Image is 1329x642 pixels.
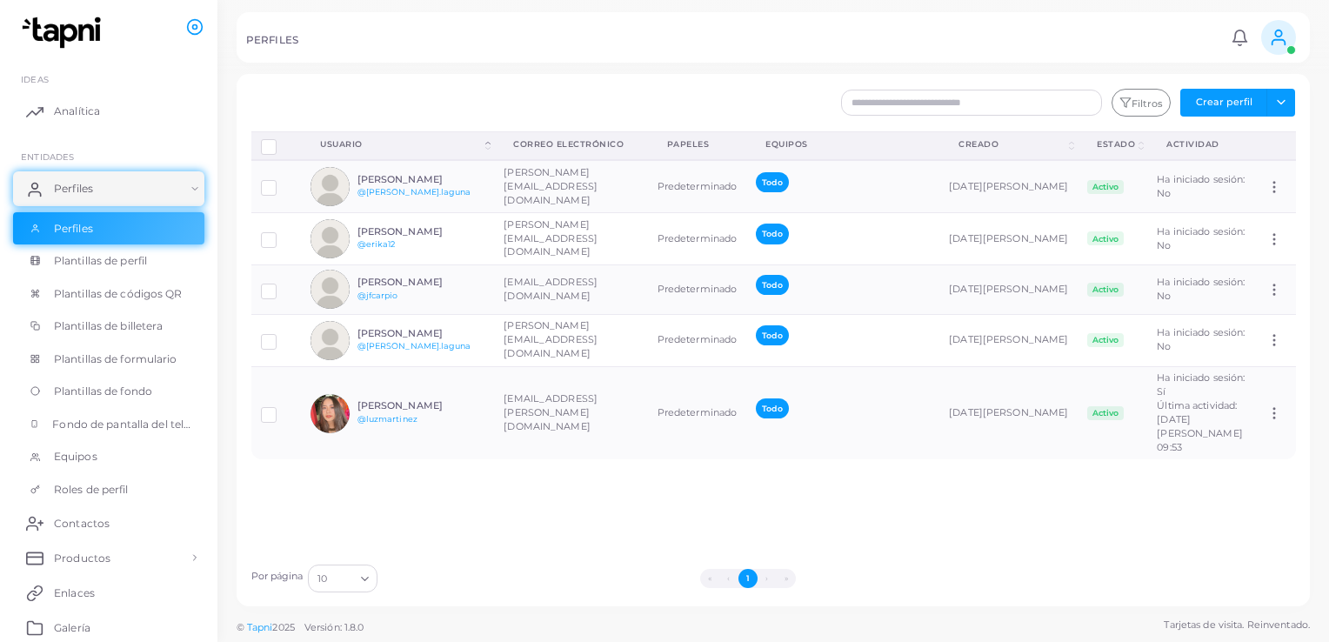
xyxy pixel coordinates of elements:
[357,187,471,197] a: @[PERSON_NAME].laguna
[13,473,204,506] a: Roles de perfil
[54,253,147,269] span: Plantillas de perfil
[54,516,110,532] span: Contactos
[357,328,485,339] h6: [PERSON_NAME]
[237,620,364,635] span: ©
[939,160,1078,212] td: [DATE][PERSON_NAME]
[357,341,471,351] a: @[PERSON_NAME].laguna
[756,398,788,418] span: Todo
[16,17,112,49] img: logotipo
[939,366,1078,459] td: [DATE][PERSON_NAME]
[311,167,350,206] img: avatar
[1157,276,1245,302] span: Ha iniciado sesión: No
[13,244,204,278] a: Plantillas de perfil
[494,160,647,212] td: [PERSON_NAME][EMAIL_ADDRESS][DOMAIN_NAME]
[1164,618,1310,632] span: Tarjetas de visita. Reinventado.
[311,321,350,360] img: avatar
[54,351,177,367] span: Plantillas de formulario
[54,221,93,237] span: Perfiles
[1087,180,1124,194] span: Activo
[247,621,273,633] a: Tapni
[1157,173,1245,199] span: Ha iniciado sesión: No
[1157,399,1242,453] span: Última actividad: [DATE][PERSON_NAME] 09:53
[13,94,204,129] a: Analítica
[1157,225,1245,251] span: Ha iniciado sesión: No
[251,131,302,160] th: Selección de filas
[13,408,204,441] a: Fondo de pantalla del teléfono
[317,571,327,588] font: 10
[756,325,788,345] span: Todo
[54,286,183,302] span: Plantillas de códigos QR
[648,314,747,366] td: Predeterminado
[357,291,398,300] a: @jfcarpio
[357,414,417,424] a: @luzmartinez
[13,505,204,540] a: Contactos
[21,74,49,84] span: IDEAS
[1157,371,1245,398] span: Ha iniciado sesión: Sí
[311,270,350,309] img: avatar
[311,394,350,433] img: avatar
[54,318,164,334] span: Plantillas de billetera
[756,275,788,295] span: Todo
[54,449,97,465] span: Equipos
[52,417,191,432] span: Fondo de pantalla del teléfono
[939,264,1078,314] td: [DATE][PERSON_NAME]
[1087,283,1124,297] span: Activo
[251,570,304,584] label: Por página
[54,551,110,566] span: Productos
[1257,131,1295,160] th: Acción
[494,213,647,265] td: [PERSON_NAME][EMAIL_ADDRESS][DOMAIN_NAME]
[939,314,1078,366] td: [DATE][PERSON_NAME]
[765,138,920,150] div: Equipos
[54,482,129,498] span: Roles de perfil
[54,181,93,197] span: Perfiles
[304,621,364,633] span: Versión: 1.8.0
[13,212,204,245] a: Perfiles
[13,310,204,343] a: Plantillas de billetera
[13,540,204,575] a: Productos
[13,375,204,408] a: Plantillas de fondo
[738,569,758,588] button: Ir a la página 1
[494,366,647,459] td: [EMAIL_ADDRESS][PERSON_NAME][DOMAIN_NAME]
[1087,406,1124,420] span: Activo
[939,213,1078,265] td: [DATE][PERSON_NAME]
[648,213,747,265] td: Predeterminado
[1132,97,1163,110] font: Filtros
[756,172,788,192] span: Todo
[13,343,204,376] a: Plantillas de formulario
[21,151,74,162] span: ENTIDADES
[357,400,485,411] h6: [PERSON_NAME]
[308,565,377,592] div: Buscar opción
[648,264,747,314] td: Predeterminado
[13,171,204,206] a: Perfiles
[13,575,204,610] a: Enlaces
[246,34,298,46] h5: PERFILES
[1087,333,1124,347] span: Activo
[54,620,90,636] span: Galería
[13,440,204,473] a: Equipos
[648,366,747,459] td: Predeterminado
[54,384,152,399] span: Plantillas de fondo
[357,226,485,237] h6: [PERSON_NAME]
[1166,138,1238,150] div: actividad
[1180,89,1267,117] button: Crear perfil
[958,138,1065,150] div: Creado
[54,104,100,119] span: Analítica
[272,620,294,635] span: 2025
[1087,231,1124,245] span: Activo
[54,585,95,601] span: Enlaces
[1157,326,1245,352] span: Ha iniciado sesión: No
[357,239,396,249] a: @erika12
[667,138,728,150] div: Papeles
[311,219,350,258] img: avatar
[383,569,1113,588] ul: Paginación
[13,278,204,311] a: Plantillas de códigos QR
[648,160,747,212] td: Predeterminado
[756,224,788,244] span: Todo
[1097,138,1135,150] div: Estado
[357,277,485,288] h6: [PERSON_NAME]
[513,138,628,150] div: Correo electrónico
[494,314,647,366] td: [PERSON_NAME][EMAIL_ADDRESS][DOMAIN_NAME]
[329,569,354,588] input: Buscar opción
[1112,89,1171,117] button: Filtros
